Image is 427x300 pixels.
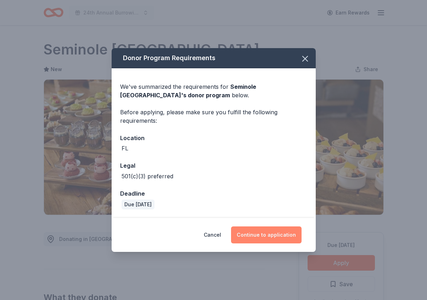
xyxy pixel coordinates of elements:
button: Continue to application [231,226,302,243]
div: Legal [120,161,307,170]
div: Location [120,133,307,143]
div: Due [DATE] [122,200,154,209]
div: We've summarized the requirements for below. [120,82,307,99]
div: FL [122,144,128,152]
div: Donor Program Requirements [112,48,316,68]
div: 501(c)(3) preferred [122,172,173,180]
button: Cancel [204,226,221,243]
div: Deadline [120,189,307,198]
div: Before applying, please make sure you fulfill the following requirements: [120,108,307,125]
